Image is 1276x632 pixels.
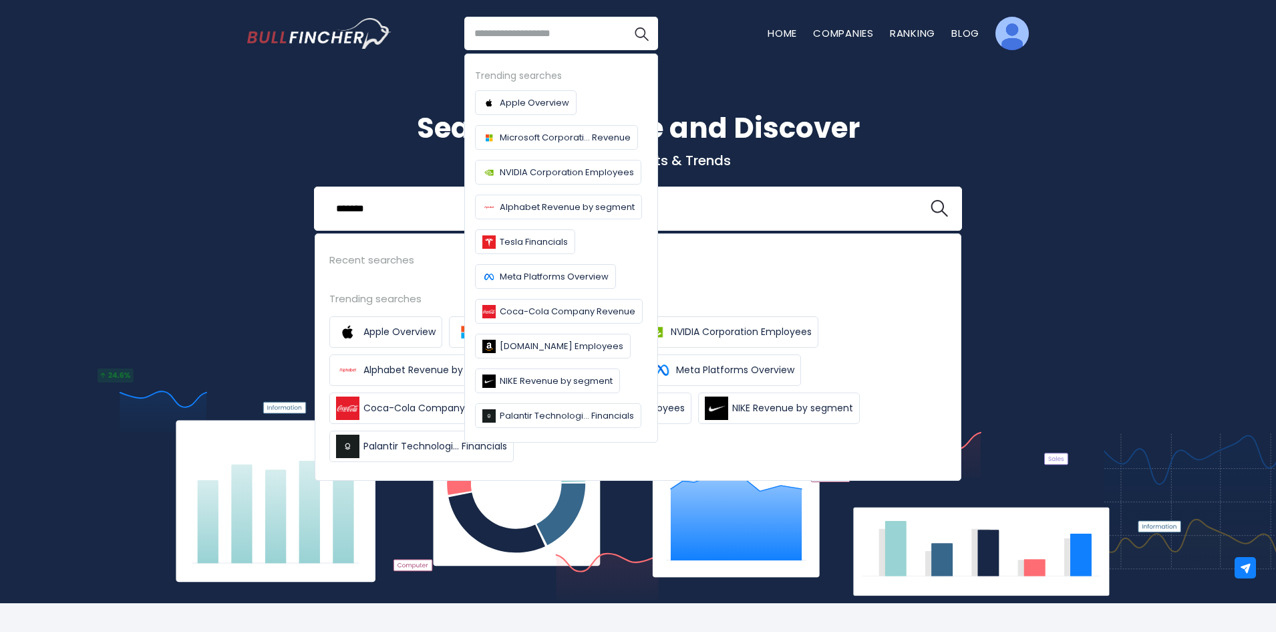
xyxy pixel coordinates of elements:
[500,304,635,318] span: Coca-Cola Company Revenue
[363,401,508,415] span: Coca-Cola Company Revenue
[931,200,948,217] img: search icon
[449,316,630,348] a: Microsoft Corporati... Revenue
[363,325,436,339] span: Apple Overview
[475,299,643,324] a: Coca-Cola Company Revenue
[247,18,391,49] a: Go to homepage
[890,26,935,40] a: Ranking
[951,26,979,40] a: Blog
[475,195,642,219] a: Alphabet Revenue by segment
[329,393,515,424] a: Coca-Cola Company Revenue
[482,96,496,110] img: Company logo
[329,291,947,306] div: Trending searches
[500,409,634,423] span: Palantir Technologi... Financials
[329,316,442,348] a: Apple Overview
[500,200,635,214] span: Alphabet Revenue by segment
[247,152,1029,169] p: Company Insights & Trends
[671,325,812,339] span: NVIDIA Corporation Employees
[500,96,569,110] span: Apple Overview
[247,257,1029,272] p: What's trending
[732,401,853,415] span: NIKE Revenue by segment
[698,393,860,424] a: NIKE Revenue by segment
[500,165,634,179] span: NVIDIA Corporation Employees
[500,235,568,249] span: Tesla Financials
[482,201,496,214] img: Company logo
[329,252,947,268] div: Recent searches
[676,363,794,377] span: Meta Platforms Overview
[482,305,496,318] img: Company logo
[482,270,496,284] img: Company logo
[500,130,631,144] span: Microsoft Corporati... Revenue
[482,235,496,249] img: Company logo
[625,17,658,50] button: Search
[500,374,613,388] span: NIKE Revenue by segment
[475,368,620,393] a: NIKE Revenue by segment
[329,354,515,386] a: Alphabet Revenue by segment
[329,431,514,462] a: Palantir Technologi... Financials
[363,439,507,453] span: Palantir Technologi... Financials
[482,409,496,423] img: Company logo
[475,68,647,84] div: Trending searches
[247,107,1029,149] h1: Search, Visualize and Discover
[482,340,496,353] img: Company logo
[247,18,391,49] img: Bullfincher logo
[475,264,616,289] a: Meta Platforms Overview
[768,26,797,40] a: Home
[363,363,508,377] span: Alphabet Revenue by segment
[475,334,631,358] a: [DOMAIN_NAME] Employees
[475,160,641,185] a: NVIDIA Corporation Employees
[482,131,496,144] img: Company logo
[813,26,874,40] a: Companies
[475,125,638,150] a: Microsoft Corporati... Revenue
[475,403,641,428] a: Palantir Technologi... Financials
[475,229,575,254] a: Tesla Financials
[482,166,496,179] img: Company logo
[500,270,609,284] span: Meta Platforms Overview
[475,90,577,115] a: Apple Overview
[482,375,496,388] img: Company logo
[637,316,818,348] a: NVIDIA Corporation Employees
[642,354,801,386] a: Meta Platforms Overview
[500,339,623,353] span: [DOMAIN_NAME] Employees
